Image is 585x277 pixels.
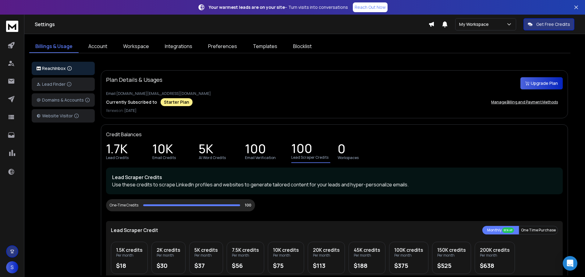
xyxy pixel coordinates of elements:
div: 20K credits [313,247,340,253]
p: Use these credits to scrape LinkedIn profiles and websites to generate tailored content for your ... [112,181,557,188]
p: Lead Scraper Credits [112,174,557,181]
p: – Turn visits into conversations [209,4,348,10]
div: 150K credits [437,247,466,253]
button: Lead Finder [32,78,95,91]
a: Reach Out Now [353,2,388,12]
div: 2K credits [157,247,180,253]
div: 7.5K credits [232,247,259,253]
a: Blocklist [287,40,318,53]
div: 100K credits [394,247,423,253]
p: Plan Details & Usages [106,75,162,84]
div: Per month [313,253,340,258]
div: Per month [157,253,180,258]
div: Starter Plan [161,98,193,106]
div: $18 [116,263,143,269]
span: [DATE] [124,108,136,113]
div: Per month [116,253,143,258]
p: 100 [245,146,266,154]
button: Domains & Accounts [32,93,95,107]
button: S [6,261,18,273]
p: 100 [245,203,251,208]
div: 10K credits [273,247,299,253]
p: 5K [199,146,213,154]
button: Monthly 20% off [482,226,519,234]
div: Open Intercom Messenger [563,256,577,271]
div: $56 [232,263,259,269]
div: Per month [394,253,423,258]
div: $75 [273,263,299,269]
p: 10K [152,146,173,154]
button: Website Visitor [32,109,95,123]
p: Email Verification [245,155,276,160]
div: $638 [480,263,510,269]
p: AI Word Credits [199,155,226,160]
div: 45K credits [354,247,380,253]
p: 0 [338,146,346,154]
div: 1.5K credits [116,247,143,253]
div: Per month [354,253,380,258]
p: Renews on: [106,108,563,113]
a: Workspace [117,40,155,53]
div: 200K credits [480,247,510,253]
button: Upgrade Plan [520,77,563,89]
div: Per month [480,253,510,258]
img: logo [37,67,41,71]
div: Per month [232,253,259,258]
a: Billings & Usage [29,40,79,53]
p: Lead Credits [106,155,129,160]
div: $30 [157,263,180,269]
p: Email Credits [152,155,176,160]
p: 100 [291,145,312,154]
p: My Workspace [459,21,491,27]
div: Per month [437,253,466,258]
a: Templates [247,40,283,53]
div: $37 [194,263,218,269]
p: Reach Out Now [355,4,386,10]
p: Currently Subscribed to [106,99,157,105]
div: 20% off [502,227,514,233]
p: Email: [DOMAIN_NAME][EMAIL_ADDRESS][DOMAIN_NAME] [106,91,563,96]
a: Preferences [202,40,243,53]
p: Credit Balances [106,131,142,138]
p: Get Free Credits [536,21,570,27]
div: Per month [273,253,299,258]
div: One-Time Credits [110,203,138,208]
h1: Settings [35,21,428,28]
p: Manage Billing and Payment Methods [491,100,558,105]
button: ReachInbox [32,62,95,75]
div: Per month [194,253,218,258]
button: One Time Purchase [519,226,558,234]
div: $375 [394,263,423,269]
p: Workspaces [338,155,359,160]
div: $113 [313,263,340,269]
div: $188 [354,263,380,269]
img: logo [6,21,18,32]
div: $525 [437,263,466,269]
p: Lead Scraper Credit [111,227,158,234]
button: Manage Billing and Payment Methods [486,96,563,108]
p: Lead Scraper Credits [291,155,328,160]
a: Integrations [159,40,198,53]
button: Get Free Credits [523,18,574,30]
p: 1.7K [106,146,128,154]
div: 5K credits [194,247,218,253]
strong: Your warmest leads are on your site [209,4,285,10]
a: Account [82,40,113,53]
